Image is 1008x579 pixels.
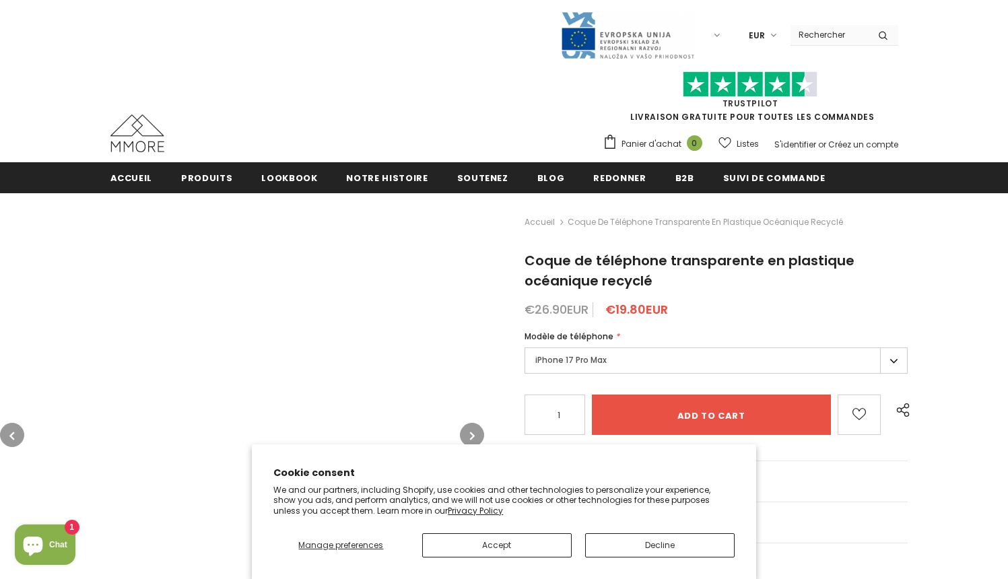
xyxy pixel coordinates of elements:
[457,172,508,184] span: soutenez
[298,539,383,551] span: Manage preferences
[457,162,508,193] a: soutenez
[818,139,826,150] span: or
[110,172,153,184] span: Accueil
[593,172,646,184] span: Redonner
[723,162,826,193] a: Suivi de commande
[687,135,702,151] span: 0
[774,139,816,150] a: S'identifier
[422,533,572,557] button: Accept
[110,162,153,193] a: Accueil
[346,162,428,193] a: Notre histoire
[273,533,408,557] button: Manage preferences
[110,114,164,152] img: Cas MMORE
[560,29,695,40] a: Javni Razpis
[273,485,735,516] p: We and our partners, including Shopify, use cookies and other technologies to personalize your ex...
[537,162,565,193] a: Blog
[525,214,555,230] a: Accueil
[273,466,735,480] h2: Cookie consent
[568,214,843,230] span: Coque de téléphone transparente en plastique océanique recyclé
[593,162,646,193] a: Redonner
[723,172,826,184] span: Suivi de commande
[675,162,694,193] a: B2B
[585,533,735,557] button: Decline
[525,331,613,342] span: Modèle de téléphone
[537,172,565,184] span: Blog
[605,301,668,318] span: €19.80EUR
[525,347,908,374] label: iPhone 17 Pro Max
[791,25,868,44] input: Search Site
[718,132,759,156] a: Listes
[621,137,681,151] span: Panier d'achat
[560,11,695,60] img: Javni Razpis
[448,505,503,516] a: Privacy Policy
[525,251,854,290] span: Coque de téléphone transparente en plastique océanique recyclé
[525,301,589,318] span: €26.90EUR
[181,172,232,184] span: Produits
[11,524,79,568] inbox-online-store-chat: Shopify online store chat
[828,139,898,150] a: Créez un compte
[603,77,898,123] span: LIVRAISON GRATUITE POUR TOUTES LES COMMANDES
[749,29,765,42] span: EUR
[675,172,694,184] span: B2B
[683,71,817,98] img: Faites confiance aux étoiles pilotes
[603,134,709,154] a: Panier d'achat 0
[346,172,428,184] span: Notre histoire
[737,137,759,151] span: Listes
[261,162,317,193] a: Lookbook
[261,172,317,184] span: Lookbook
[723,98,778,109] a: TrustPilot
[181,162,232,193] a: Produits
[592,395,831,435] input: Add to cart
